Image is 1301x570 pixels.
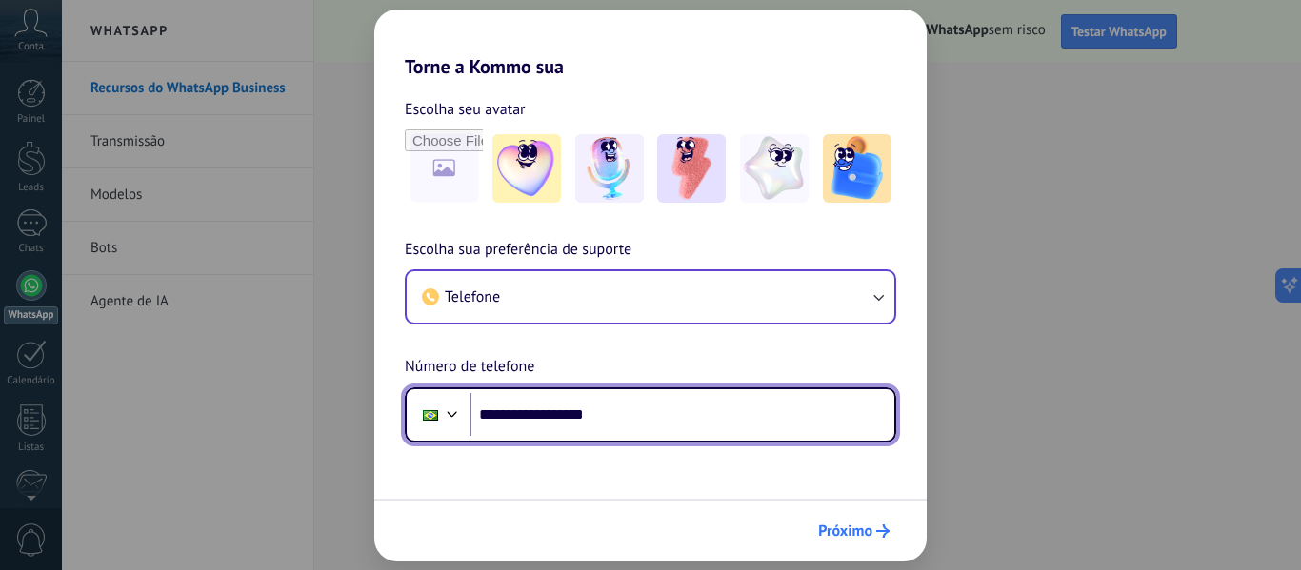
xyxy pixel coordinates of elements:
[575,134,644,203] img: -2.jpeg
[405,355,534,380] span: Número de telefone
[412,395,449,435] div: Brazil: + 55
[818,524,872,538] span: Próximo
[405,238,631,263] span: Escolha sua preferência de suporte
[492,134,561,203] img: -1.jpeg
[445,287,500,306] span: Telefone
[405,97,526,122] span: Escolha seu avatar
[810,515,898,547] button: Próximo
[657,134,726,203] img: -3.jpeg
[407,271,894,323] button: Telefone
[740,134,809,203] img: -4.jpeg
[374,10,927,78] h2: Torne a Kommo sua
[823,134,891,203] img: -5.jpeg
